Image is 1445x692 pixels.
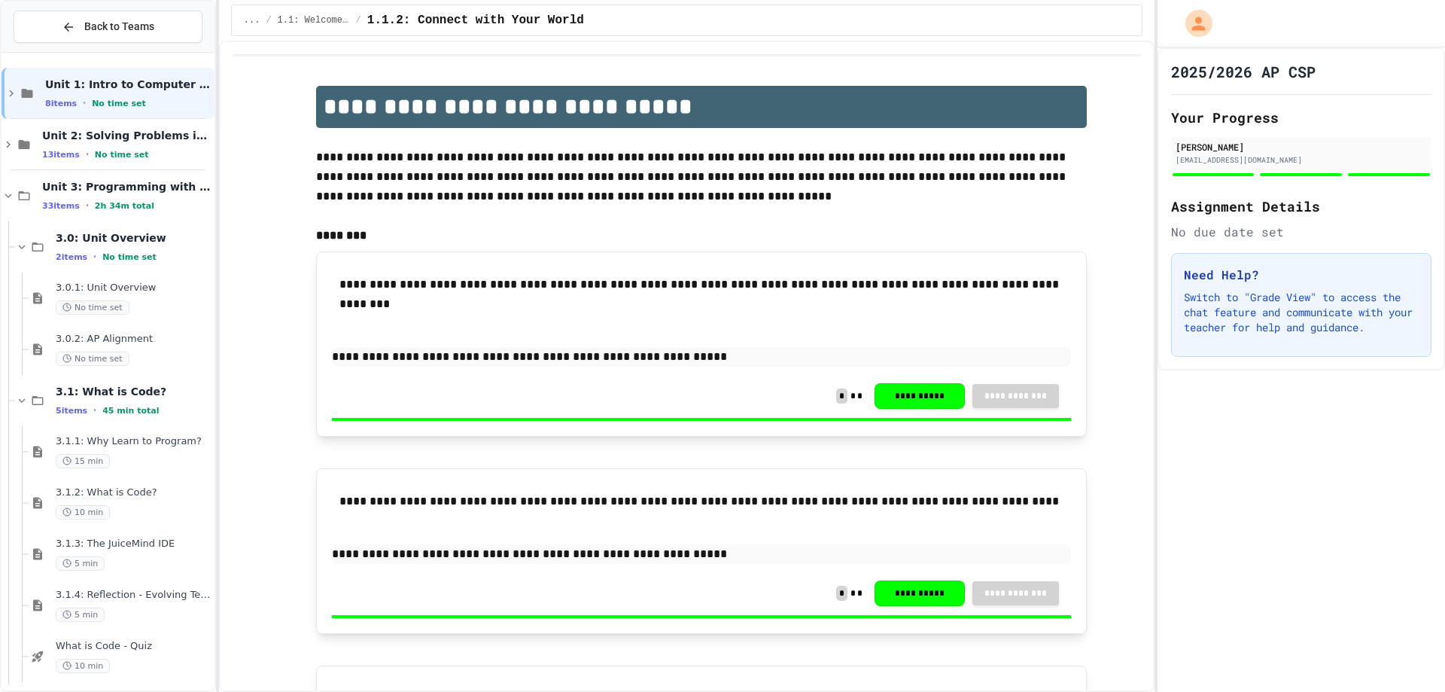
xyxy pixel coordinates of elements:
span: • [86,148,89,160]
span: 15 min [56,454,110,468]
span: No time set [95,150,149,160]
span: Unit 1: Intro to Computer Science [45,78,211,91]
span: What is Code - Quiz [56,640,211,653]
span: No time set [56,300,129,315]
span: 2h 34m total [95,201,154,211]
span: 3.1: What is Code? [56,385,211,398]
span: Unit 3: Programming with Python [42,180,211,194]
h1: 2025/2026 AP CSP [1171,61,1316,82]
h2: Your Progress [1171,107,1431,128]
span: 10 min [56,659,110,673]
span: No time set [56,352,129,366]
span: 5 min [56,556,105,571]
span: 45 min total [102,406,159,416]
span: 1.1.2: Connect with Your World [367,11,584,29]
span: 13 items [42,150,80,160]
span: Unit 2: Solving Problems in Computer Science [42,129,211,142]
span: 3.1.2: What is Code? [56,486,211,499]
span: 3.0.1: Unit Overview [56,282,211,294]
span: • [83,97,86,109]
div: [PERSON_NAME] [1176,140,1427,154]
span: 3.0.2: AP Alignment [56,333,211,346]
span: • [86,200,89,212]
span: 8 items [45,99,77,108]
span: No time set [92,99,146,108]
span: 2 items [56,252,87,262]
span: No time set [102,252,157,262]
div: No due date set [1171,223,1431,241]
span: 3.0: Unit Overview [56,231,211,245]
span: / [356,14,361,26]
p: Switch to "Grade View" to access the chat feature and communicate with your teacher for help and ... [1184,290,1419,335]
h3: Need Help? [1184,266,1419,284]
span: / [266,14,271,26]
span: • [93,404,96,416]
span: ... [244,14,260,26]
span: 3.1.3: The JuiceMind IDE [56,538,211,550]
div: My Account [1170,6,1216,41]
span: 10 min [56,505,110,520]
div: [EMAIL_ADDRESS][DOMAIN_NAME] [1176,154,1427,166]
span: 33 items [42,201,80,211]
span: 1.1: Welcome to Computer Science [278,14,350,26]
span: 5 items [56,406,87,416]
span: Back to Teams [84,19,154,35]
button: Back to Teams [14,11,202,43]
span: 5 min [56,608,105,622]
h2: Assignment Details [1171,196,1431,217]
span: 3.1.4: Reflection - Evolving Technology [56,589,211,602]
span: • [93,251,96,263]
span: 3.1.1: Why Learn to Program? [56,435,211,448]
